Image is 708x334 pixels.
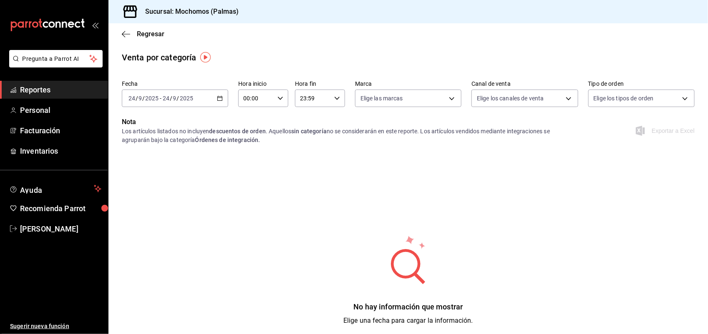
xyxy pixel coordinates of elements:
[200,52,211,62] img: Tooltip marker
[139,7,239,17] h3: Sucursal: Mochomos (Palmas)
[23,55,90,63] span: Pregunta a Parrot AI
[20,203,101,214] span: Recomienda Parrot
[122,81,228,87] label: Fecha
[360,94,403,102] span: Elige las marcas
[477,94,544,102] span: Elige los canales de venta
[137,30,164,38] span: Regresar
[179,95,194,102] input: ----
[20,184,91,194] span: Ayuda
[594,94,654,102] span: Elige los tipos de orden
[136,95,138,102] span: /
[343,301,473,312] div: No hay información que mostrar
[160,95,161,102] span: -
[343,317,473,324] span: Elige una fecha para cargar la información.
[20,223,101,234] span: [PERSON_NAME]
[122,117,578,127] p: Nota
[355,81,461,87] label: Marca
[6,60,103,69] a: Pregunta a Parrot AI
[295,81,345,87] label: Hora fin
[142,95,145,102] span: /
[588,81,695,87] label: Tipo de orden
[291,128,327,135] strong: sin categoría
[138,95,142,102] input: --
[128,95,136,102] input: --
[122,127,578,145] div: Los artículos listados no incluyen . Aquellos no se considerarán en este reporte. Los artículos v...
[20,145,101,157] span: Inventarios
[145,95,159,102] input: ----
[20,84,101,95] span: Reportes
[9,50,103,67] button: Pregunta a Parrot AI
[209,128,266,135] strong: descuentos de orden
[92,22,98,28] button: open_drawer_menu
[177,95,179,102] span: /
[195,137,260,143] strong: Órdenes de integración.
[20,105,101,116] span: Personal
[471,81,578,87] label: Canal de venta
[238,81,288,87] label: Hora inicio
[122,30,164,38] button: Regresar
[162,95,170,102] input: --
[20,125,101,136] span: Facturación
[173,95,177,102] input: --
[122,51,197,64] div: Venta por categoría
[10,322,101,331] span: Sugerir nueva función
[170,95,172,102] span: /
